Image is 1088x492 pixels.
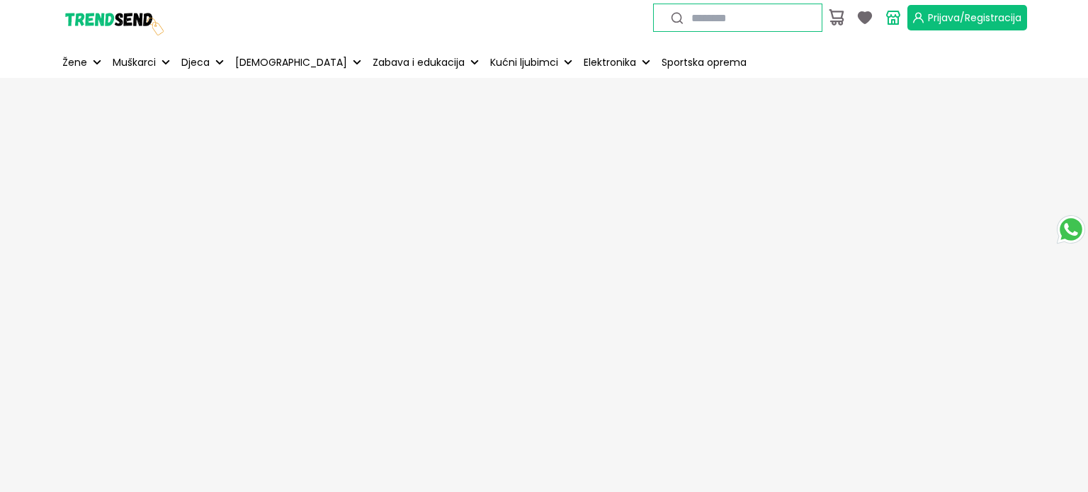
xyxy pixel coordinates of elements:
[178,47,227,78] button: Djeca
[487,47,575,78] button: Kućni ljubimci
[490,55,558,70] p: Kućni ljubimci
[232,47,364,78] button: [DEMOGRAPHIC_DATA]
[659,47,749,78] a: Sportska oprema
[584,55,636,70] p: Elektronika
[928,11,1021,25] span: Prijava/Registracija
[235,55,347,70] p: [DEMOGRAPHIC_DATA]
[59,47,104,78] button: Žene
[110,47,173,78] button: Muškarci
[581,47,653,78] button: Elektronika
[62,55,87,70] p: Žene
[373,55,465,70] p: Zabava i edukacija
[907,5,1027,30] button: Prijava/Registracija
[370,47,482,78] button: Zabava i edukacija
[181,55,210,70] p: Djeca
[113,55,156,70] p: Muškarci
